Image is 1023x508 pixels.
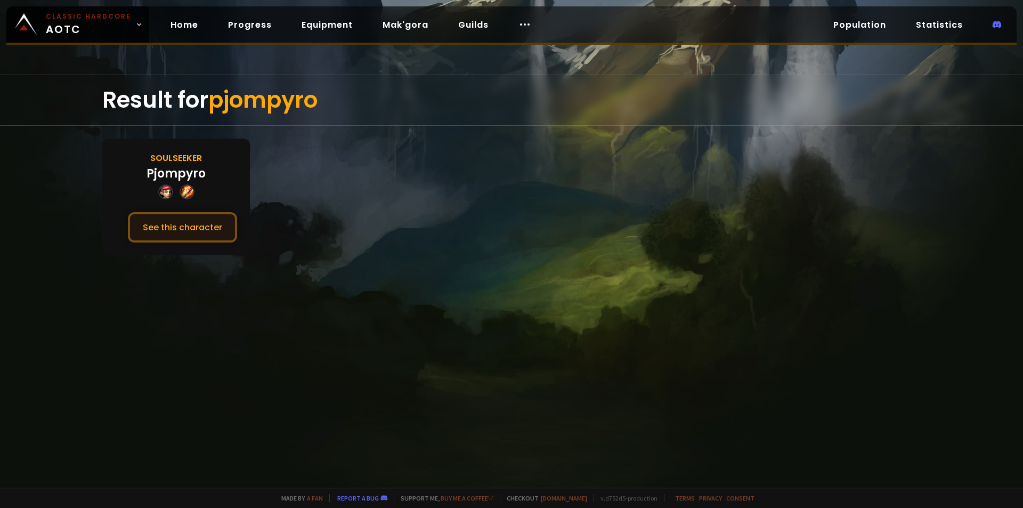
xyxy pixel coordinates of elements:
span: Made by [275,494,323,502]
a: Report a bug [337,494,379,502]
a: Home [162,14,207,36]
div: Pjompyro [147,165,206,182]
span: Support me, [394,494,493,502]
a: Equipment [293,14,361,36]
a: Buy me a coffee [441,494,493,502]
a: [DOMAIN_NAME] [541,494,587,502]
small: Classic Hardcore [46,12,131,21]
span: Checkout [500,494,587,502]
a: Terms [675,494,695,502]
div: Result for [102,75,921,125]
span: v. d752d5 - production [594,494,657,502]
div: Soulseeker [150,151,202,165]
a: Mak'gora [374,14,437,36]
span: pjompyro [208,84,318,116]
a: Statistics [907,14,971,36]
a: Guilds [450,14,497,36]
a: Privacy [699,494,722,502]
button: See this character [128,212,237,243]
a: a fan [307,494,323,502]
a: Classic HardcoreAOTC [6,6,149,43]
a: Population [825,14,895,36]
a: Consent [726,494,754,502]
span: AOTC [46,12,131,37]
a: Progress [220,14,280,36]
